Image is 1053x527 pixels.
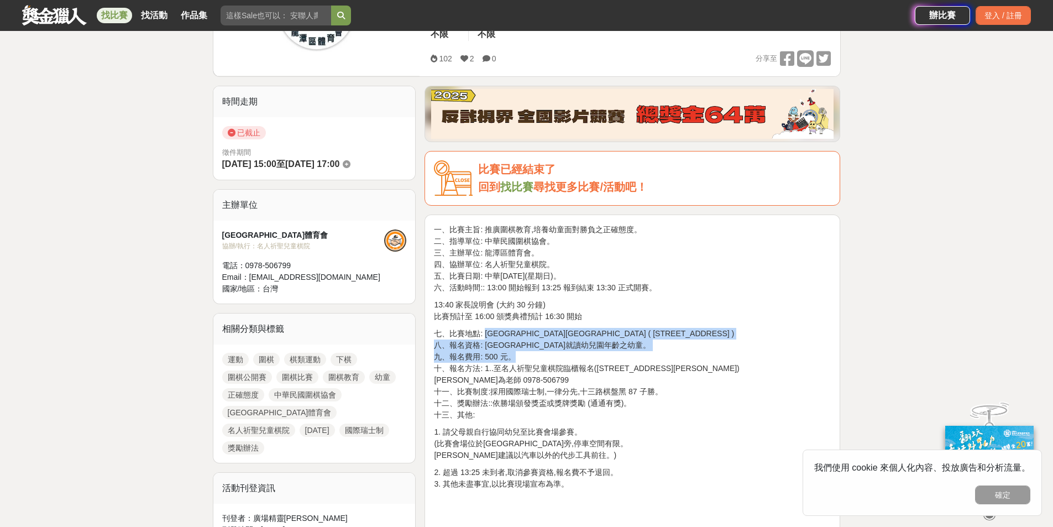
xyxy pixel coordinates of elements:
[478,29,495,39] span: 不限
[434,328,831,421] p: 七、比賽地點: [GEOGRAPHIC_DATA][GEOGRAPHIC_DATA] ( [STREET_ADDRESS] ) 八、報名資格: [GEOGRAPHIC_DATA]就讀幼兒園年齡之...
[213,86,416,117] div: 時間走期
[276,159,285,169] span: 至
[369,371,396,384] a: 幼童
[213,314,416,345] div: 相關分類與標籤
[434,224,831,294] p: 一、比賽主旨: 推廣圍棋教育,培養幼童面對勝負之正確態度。 二、指導單位: 中華民國圍棋協會。 三、主辦單位: 龍潭區體育會。 四、協辦單位: 名人祈聖兒童棋院。 五、比賽日期: 中華[DATE...
[434,299,831,322] p: 13:40 家長說明會 (大約 30 分鐘) 比賽預計至 16:00 頒獎典禮預計 16:30 開始
[137,8,172,23] a: 找活動
[222,148,251,156] span: 徵件期間
[478,160,831,179] div: 比賽已經結束了
[814,463,1030,472] span: 我們使用 cookie 來個人化內容、投放廣告和分析流量。
[439,54,452,63] span: 102
[756,50,777,67] span: 分享至
[269,388,342,401] a: 中華民國圍棋協會
[222,272,385,283] div: Email： [EMAIL_ADDRESS][DOMAIN_NAME]
[945,426,1034,499] img: c171a689-fb2c-43c6-a33c-e56b1f4b2190.jpg
[478,181,500,193] span: 回到
[431,89,834,139] img: 760c60fc-bf85-49b1-bfa1-830764fee2cd.png
[434,467,831,502] p: 2. 超過 13:25 未到者,取消參賽資格,報名費不予退回。 3. 其他未盡事宜,以比賽現場宣布為準。
[222,229,385,241] div: [GEOGRAPHIC_DATA]體育會
[213,473,416,504] div: 活動刊登資訊
[222,353,249,366] a: 運動
[221,6,331,25] input: 這樣Sale也可以： 安聯人壽創意銷售法募集
[470,54,474,63] span: 2
[339,424,389,437] a: 國際瑞士制
[300,424,335,437] a: [DATE]
[492,54,496,63] span: 0
[434,426,831,461] p: 1. 請父母親自行協同幼兒至比賽會場參賽。 (比賽會場位於[GEOGRAPHIC_DATA]旁,停車空間有限。 [PERSON_NAME]建議以汽車以外的代步工具前往。)
[331,353,357,366] a: 下棋
[323,371,365,384] a: 圍棋教育
[284,353,326,366] a: 棋類運動
[431,29,448,39] span: 不限
[213,190,416,221] div: 主辦單位
[276,371,318,384] a: 圍棋比賽
[253,353,280,366] a: 圍棋
[915,6,970,25] a: 辦比賽
[222,424,295,437] a: 名人祈聖兒童棋院
[222,513,407,524] div: 刊登者： 廣場精靈[PERSON_NAME]
[222,260,385,272] div: 電話： 0978-506799
[222,441,264,455] a: 獎勵辦法
[434,160,473,196] img: Icon
[285,159,339,169] span: [DATE] 17:00
[976,6,1031,25] div: 登入 / 註冊
[500,181,533,193] a: 找比賽
[263,284,278,293] span: 台灣
[222,126,266,139] span: 已截止
[975,486,1030,504] button: 確定
[222,159,276,169] span: [DATE] 15:00
[533,181,647,193] span: 尋找更多比賽/活動吧！
[222,388,264,401] a: 正確態度
[176,8,212,23] a: 作品集
[222,284,263,293] span: 國家/地區：
[222,406,337,419] a: [GEOGRAPHIC_DATA]體育會
[97,8,132,23] a: 找比賽
[222,241,385,251] div: 協辦/執行： 名人祈聖兒童棋院
[222,371,272,384] a: 圍棋公開賽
